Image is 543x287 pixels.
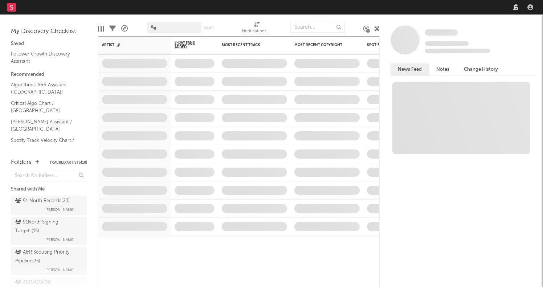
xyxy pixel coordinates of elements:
button: Save [204,26,213,30]
div: Folders [11,158,32,167]
a: A&R Scouting Priority Pipeline(35)[PERSON_NAME] [11,247,87,275]
a: 91 North Records(20)[PERSON_NAME] [11,196,87,215]
span: 0 fans last week [425,49,490,53]
button: Change History [457,63,505,75]
span: [PERSON_NAME] [45,266,74,274]
button: Notes [429,63,457,75]
div: A&R Pipeline [121,18,128,39]
div: Notifications (Artist) [242,27,271,36]
input: Search... [290,22,345,33]
button: Tracked Artists(18) [49,161,87,164]
div: A&R Scouting Priority Pipeline ( 35 ) [15,248,81,266]
a: 91North Signing Targets(15)[PERSON_NAME] [11,217,87,245]
div: A&R/ADA ( 29 ) [15,278,52,287]
a: Some Artist [425,29,458,36]
span: [PERSON_NAME] [45,205,74,214]
a: Algorithmic A&R Assistant ([GEOGRAPHIC_DATA]) [11,81,80,96]
div: 91North Signing Targets ( 15 ) [15,218,81,235]
div: Most Recent Track [222,43,276,47]
div: Edit Columns [98,18,104,39]
div: Artist [102,43,156,47]
div: 91 North Records ( 20 ) [15,197,70,205]
a: [PERSON_NAME] Assistant / [GEOGRAPHIC_DATA] [11,118,80,133]
div: Recommended [11,70,87,79]
div: Notifications (Artist) [242,18,271,39]
div: Most Recent Copyright [294,43,349,47]
div: My Discovery Checklist [11,27,87,36]
span: Tracking Since: [DATE] [425,41,469,46]
span: 7-Day Fans Added [175,41,204,49]
span: [PERSON_NAME] [45,235,74,244]
button: News Feed [391,63,429,75]
div: Shared with Me [11,185,87,194]
a: Spotify Track Velocity Chart / [GEOGRAPHIC_DATA] [11,136,80,151]
div: Spotify Monthly Listeners [367,43,421,47]
input: Search for folders... [11,171,87,181]
div: Saved [11,40,87,48]
div: Filters [109,18,116,39]
a: Critical Algo Chart / [GEOGRAPHIC_DATA] [11,99,80,114]
a: Follower Growth Discovery Assistant [11,50,80,65]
